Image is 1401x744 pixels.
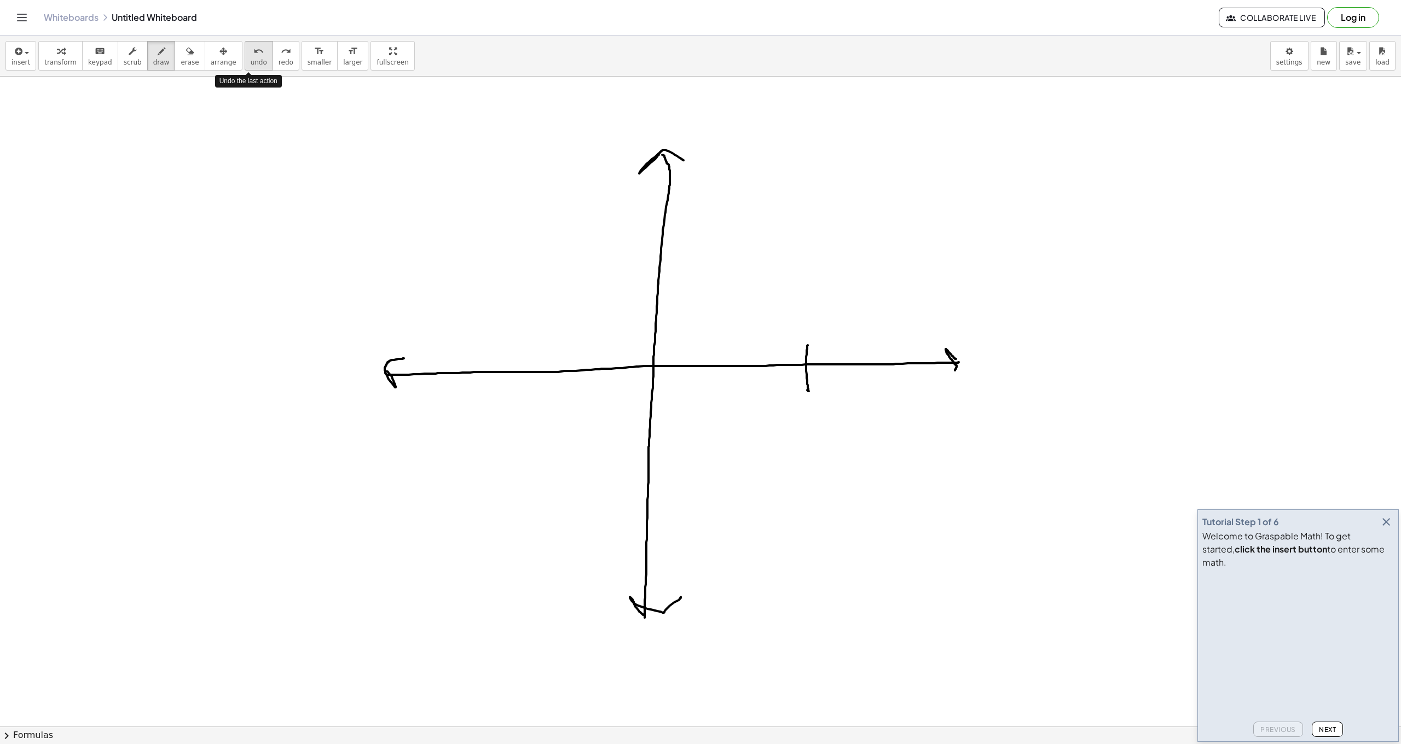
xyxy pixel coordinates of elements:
button: Next [1312,722,1343,737]
button: erase [175,41,205,71]
button: redoredo [273,41,299,71]
button: keyboardkeypad [82,41,118,71]
button: undoundo [245,41,273,71]
span: fullscreen [377,59,408,66]
i: format_size [348,45,358,58]
span: larger [343,59,362,66]
span: redo [279,59,293,66]
div: Tutorial Step 1 of 6 [1202,515,1279,528]
button: new [1311,41,1337,71]
button: save [1339,41,1367,71]
span: scrub [124,59,142,66]
button: transform [38,41,83,71]
i: undo [253,45,264,58]
a: Whiteboards [44,12,99,23]
span: insert [11,59,30,66]
span: draw [153,59,170,66]
span: undo [251,59,267,66]
div: Welcome to Graspable Math! To get started, to enter some math. [1202,530,1394,569]
i: redo [281,45,291,58]
span: keypad [88,59,112,66]
button: load [1369,41,1396,71]
button: scrub [118,41,148,71]
span: arrange [211,59,236,66]
button: insert [5,41,36,71]
span: Collaborate Live [1228,13,1316,22]
button: settings [1270,41,1309,71]
button: format_sizesmaller [302,41,338,71]
span: transform [44,59,77,66]
button: arrange [205,41,242,71]
span: load [1375,59,1390,66]
button: Collaborate Live [1219,8,1325,27]
span: Next [1319,725,1336,734]
span: erase [181,59,199,66]
i: keyboard [95,45,105,58]
span: new [1317,59,1330,66]
b: click the insert button [1235,543,1327,555]
button: format_sizelarger [337,41,368,71]
button: Toggle navigation [13,9,31,26]
i: format_size [314,45,325,58]
button: Log in [1327,7,1379,28]
span: save [1345,59,1361,66]
span: smaller [308,59,332,66]
button: draw [147,41,176,71]
button: fullscreen [370,41,414,71]
span: settings [1276,59,1302,66]
div: Undo the last action [215,75,282,88]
